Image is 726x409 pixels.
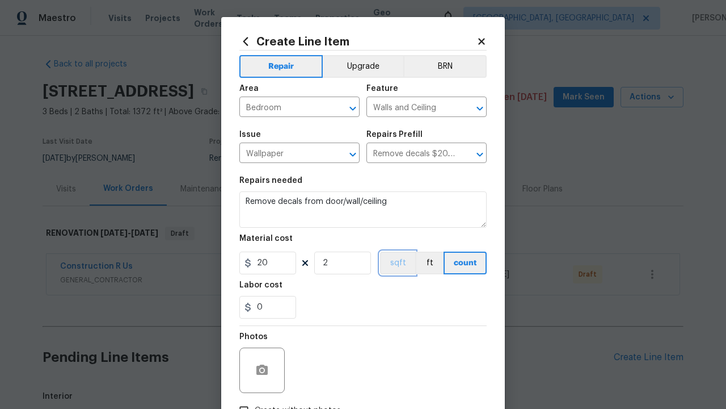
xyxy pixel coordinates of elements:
[345,101,361,116] button: Open
[239,333,268,341] h5: Photos
[239,281,282,289] h5: Labor cost
[403,55,487,78] button: BRN
[366,131,423,139] h5: Repairs Prefill
[380,252,415,274] button: sqft
[239,55,323,78] button: Repair
[239,191,487,228] textarea: Remove decals from door/wall/ceiling
[415,252,444,274] button: ft
[239,35,476,48] h2: Create Line Item
[444,252,487,274] button: count
[239,131,261,139] h5: Issue
[239,177,302,185] h5: Repairs needed
[239,85,259,93] h5: Area
[366,85,398,93] h5: Feature
[323,55,404,78] button: Upgrade
[345,147,361,162] button: Open
[239,235,293,243] h5: Material cost
[472,101,488,116] button: Open
[472,147,488,162] button: Open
